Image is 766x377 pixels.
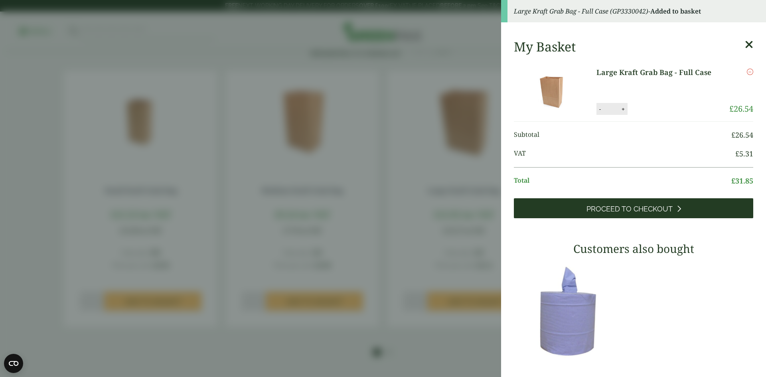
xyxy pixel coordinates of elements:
[747,67,753,77] a: Remove this item
[596,67,721,78] a: Large Kraft Grab Bag - Full Case
[514,39,576,54] h2: My Basket
[735,149,739,158] span: £
[514,198,753,218] a: Proceed to Checkout
[735,149,753,158] bdi: 5.31
[729,103,753,114] bdi: 26.54
[731,176,753,186] bdi: 31.85
[4,354,23,373] button: Open CMP widget
[514,176,731,186] span: Total
[586,205,673,213] span: Proceed to Checkout
[514,148,735,159] span: VAT
[731,130,735,140] span: £
[514,242,753,256] h3: Customers also bought
[619,106,627,113] button: +
[597,106,603,113] button: -
[650,7,701,16] strong: Added to basket
[731,176,735,186] span: £
[514,130,731,140] span: Subtotal
[731,130,753,140] bdi: 26.54
[514,261,630,361] img: 3630017-2-Ply-Blue-Centre-Feed-104m
[514,7,648,16] em: Large Kraft Grab Bag - Full Case (GP3330042)
[729,103,734,114] span: £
